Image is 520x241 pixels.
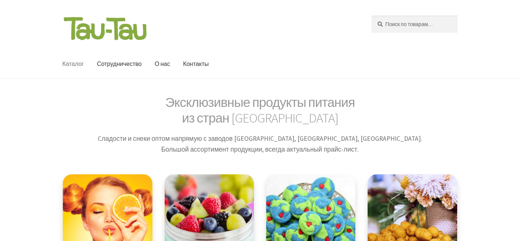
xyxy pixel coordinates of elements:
[165,94,355,127] span: Эксклюзивные продукты питания из стран [GEOGRAPHIC_DATA]
[62,50,355,79] nav: Основное меню
[177,50,214,79] a: Контакты
[62,16,148,41] img: Tau-Tau
[56,50,90,79] a: Каталог
[372,16,458,33] input: Поиск по товарам…
[62,133,458,155] p: Cладости и снеки оптом напрямую с заводов [GEOGRAPHIC_DATA], [GEOGRAPHIC_DATA], [GEOGRAPHIC_DATA]...
[91,50,148,79] a: Сотрудничество
[149,50,176,79] a: О нас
